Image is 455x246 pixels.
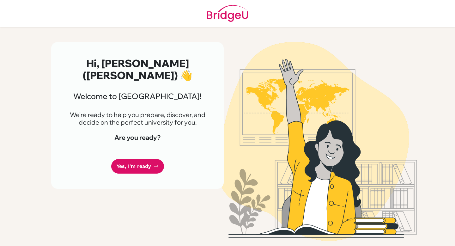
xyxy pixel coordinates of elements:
h3: Welcome to [GEOGRAPHIC_DATA]! [66,92,209,101]
a: Yes, I'm ready [111,159,164,174]
h4: Are you ready? [66,134,209,141]
p: We're ready to help you prepare, discover, and decide on the perfect university for you. [66,111,209,126]
h2: Hi, [PERSON_NAME] ([PERSON_NAME]) 👋 [66,57,209,82]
